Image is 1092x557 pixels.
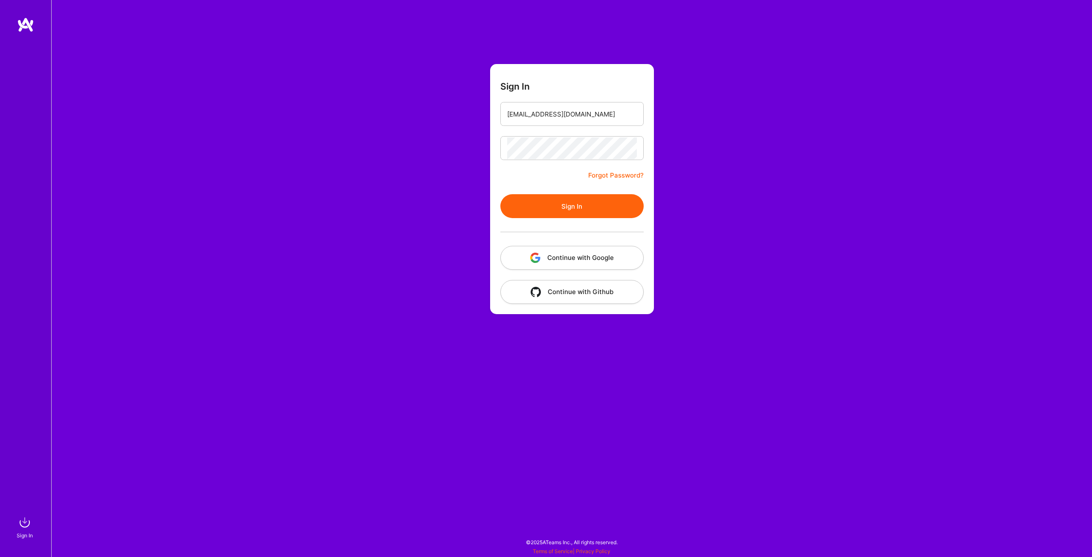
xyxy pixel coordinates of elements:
[588,170,644,181] a: Forgot Password?
[530,253,540,263] img: icon
[17,531,33,540] div: Sign In
[533,548,573,554] a: Terms of Service
[500,246,644,270] button: Continue with Google
[500,280,644,304] button: Continue with Github
[51,531,1092,553] div: © 2025 ATeams Inc., All rights reserved.
[531,287,541,297] img: icon
[533,548,610,554] span: |
[17,17,34,32] img: logo
[500,194,644,218] button: Sign In
[576,548,610,554] a: Privacy Policy
[16,514,33,531] img: sign in
[507,103,637,125] input: Email...
[18,514,33,540] a: sign inSign In
[500,81,530,92] h3: Sign In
